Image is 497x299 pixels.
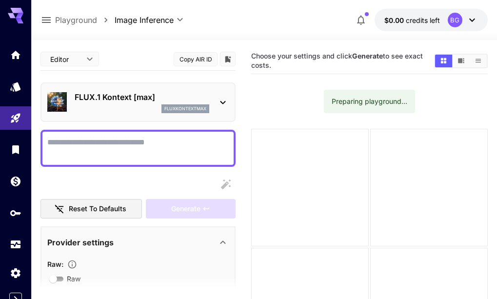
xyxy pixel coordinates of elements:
[453,55,470,67] button: Show media in video view
[47,237,114,248] p: Provider settings
[174,52,218,66] button: Copy AIR ID
[10,143,21,156] div: Library
[223,53,232,65] button: Add to library
[63,259,81,269] button: Controls the level of post-processing applied to generated images.
[375,9,488,31] button: $0.00BG
[434,54,488,68] div: Show media in grid viewShow media in video viewShow media in list view
[10,239,21,251] div: Usage
[50,54,80,64] span: Editor
[10,175,21,187] div: Wallet
[10,112,21,124] div: Playground
[55,14,115,26] nav: breadcrumb
[10,267,21,279] div: Settings
[40,199,142,219] button: Reset to defaults
[47,231,229,254] div: Provider settings
[115,14,174,26] span: Image Inference
[10,80,21,93] div: Models
[384,15,440,25] div: $0.00
[164,105,206,112] p: fluxkontextmax
[47,87,229,117] div: FLUX.1 Kontext [max]fluxkontextmax
[10,49,21,61] div: Home
[470,55,487,67] button: Show media in list view
[384,16,406,24] span: $0.00
[435,55,452,67] button: Show media in grid view
[332,93,407,110] div: Preparing playground...
[406,16,440,24] span: credits left
[352,52,383,60] b: Generate
[10,207,21,219] div: API Keys
[47,260,63,268] span: Raw :
[55,14,97,26] a: Playground
[448,13,462,27] div: BG
[251,52,423,69] span: Choose your settings and click to see exact costs.
[67,274,80,284] span: Raw
[75,91,209,103] p: FLUX.1 Kontext [max]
